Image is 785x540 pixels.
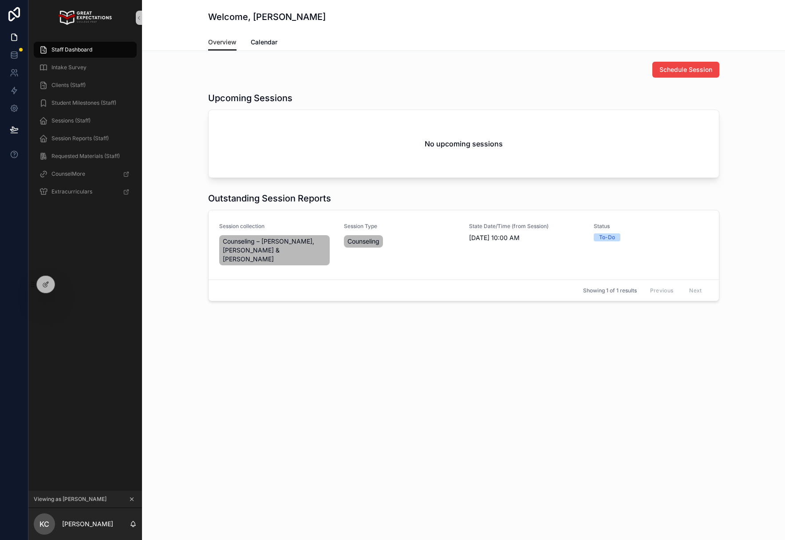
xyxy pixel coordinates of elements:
span: State Date/Time (from Session) [469,223,584,230]
a: CounselMore [34,166,137,182]
span: Viewing as [PERSON_NAME] [34,496,107,503]
a: Intake Survey [34,59,137,75]
a: Requested Materials (Staff) [34,148,137,164]
a: Session Reports (Staff) [34,130,137,146]
span: [DATE] 10:00 AM [469,233,584,242]
img: App logo [59,11,111,25]
span: Counseling [347,237,379,246]
span: KC [39,519,49,529]
span: Session Reports (Staff) [51,135,109,142]
a: Student Milestones (Staff) [34,95,137,111]
span: Requested Materials (Staff) [51,153,120,160]
span: Sessions (Staff) [51,117,91,124]
span: Schedule Session [659,65,712,74]
span: Extracurriculars [51,188,92,195]
span: Staff Dashboard [51,46,92,53]
span: Counseling – [PERSON_NAME], [PERSON_NAME] & [PERSON_NAME] [223,237,327,264]
span: Showing 1 of 1 results [583,287,637,294]
span: Overview [208,38,237,47]
a: Calendar [251,34,277,52]
a: Sessions (Staff) [34,113,137,129]
p: [PERSON_NAME] [62,520,113,528]
span: Calendar [251,38,277,47]
span: Status [594,223,708,230]
h1: Welcome, [PERSON_NAME] [208,11,326,23]
a: Overview [208,34,237,51]
span: Intake Survey [51,64,87,71]
span: Session Type [344,223,458,230]
span: Session collection [219,223,334,230]
a: Extracurriculars [34,184,137,200]
a: Clients (Staff) [34,77,137,93]
h1: Upcoming Sessions [208,92,292,104]
span: Clients (Staff) [51,82,86,89]
div: scrollable content [28,35,142,211]
h2: No upcoming sessions [425,138,503,149]
a: Staff Dashboard [34,42,137,58]
span: Student Milestones (Staff) [51,99,116,106]
div: To-Do [599,233,615,241]
span: CounselMore [51,170,85,177]
h1: Outstanding Session Reports [208,192,331,205]
button: Schedule Session [652,62,719,78]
